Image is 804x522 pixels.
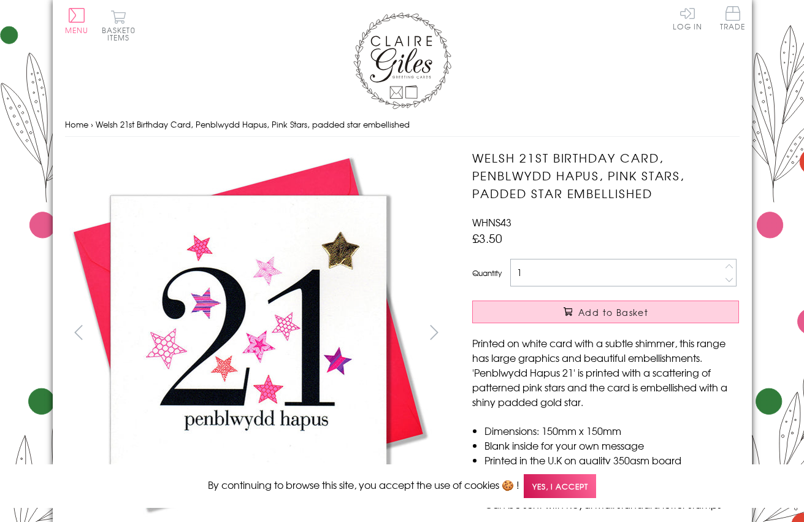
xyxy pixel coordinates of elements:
[578,306,648,318] span: Add to Basket
[353,12,451,109] img: Claire Giles Greetings Cards
[472,229,502,247] span: £3.50
[65,25,89,36] span: Menu
[65,118,88,130] a: Home
[472,267,502,278] label: Quantity
[91,118,93,130] span: ›
[484,438,739,453] li: Blank inside for your own message
[720,6,746,30] span: Trade
[65,318,93,346] button: prev
[484,453,739,467] li: Printed in the U.K on quality 350gsm board
[720,6,746,33] a: Trade
[472,301,739,323] button: Add to Basket
[472,149,739,202] h1: Welsh 21st Birthday Card, Penblwydd Hapus, Pink Stars, padded star embellished
[673,6,702,30] a: Log In
[472,336,739,409] p: Printed on white card with a subtle shimmer, this range has large graphics and beautiful embellis...
[472,215,511,229] span: WHNS43
[524,474,596,498] span: Yes, I accept
[484,423,739,438] li: Dimensions: 150mm x 150mm
[65,112,740,137] nav: breadcrumbs
[102,10,136,41] button: Basket0 items
[96,118,410,130] span: Welsh 21st Birthday Card, Penblwydd Hapus, Pink Stars, padded star embellished
[107,25,136,43] span: 0 items
[65,8,89,34] button: Menu
[65,149,433,517] img: Welsh 21st Birthday Card, Penblwydd Hapus, Pink Stars, padded star embellished
[420,318,448,346] button: next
